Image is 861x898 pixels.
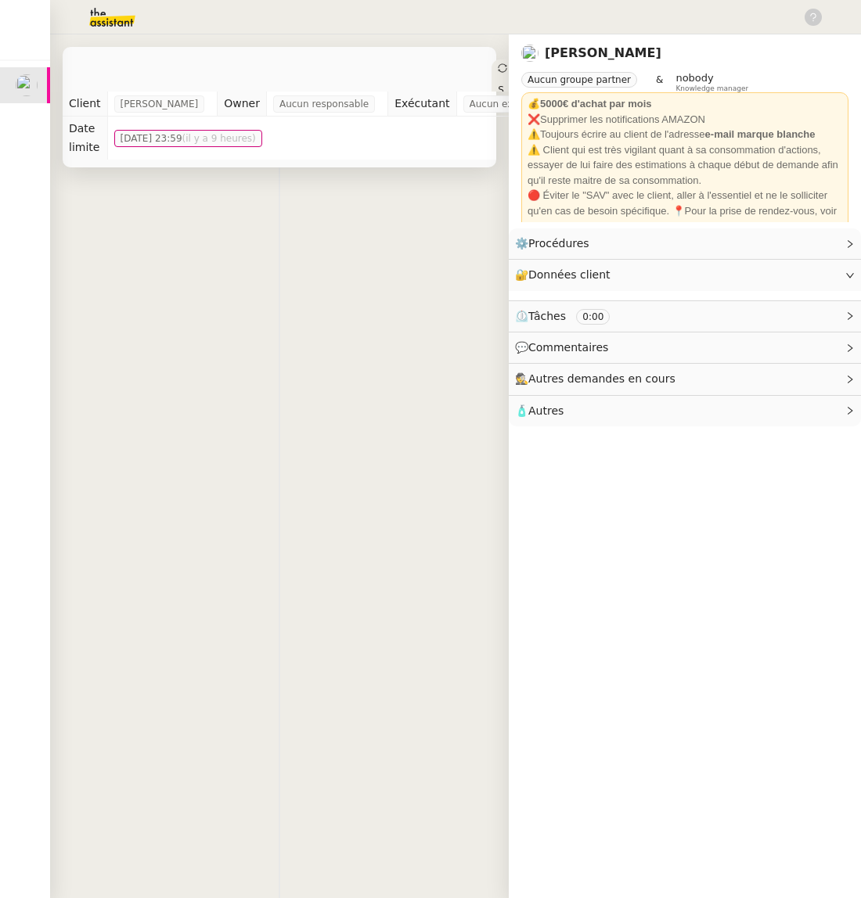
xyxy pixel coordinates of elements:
[528,268,611,281] span: Données client
[509,364,861,394] div: 🕵️Autres demandes en cours
[675,72,748,92] app-user-label: Knowledge manager
[515,372,683,385] span: 🕵️
[63,92,107,117] td: Client
[470,96,549,112] span: Aucun exécutant
[63,117,107,160] td: Date limite
[528,404,564,417] span: Autres
[521,72,637,88] nz-tag: Aucun groupe partner
[121,96,199,112] span: [PERSON_NAME]
[515,266,617,284] span: 🔐
[528,237,589,250] span: Procédures
[675,72,713,84] span: nobody
[498,84,504,150] span: Statut
[16,74,38,96] img: users%2F0v3yA2ZOZBYwPN7V38GNVTYjOQj1%2Favatar%2Fa58eb41e-cbb7-4128-9131-87038ae72dcb
[515,310,623,322] span: ⏲️
[528,372,675,385] span: Autres demandes en cours
[515,235,596,253] span: ⚙️
[509,228,861,259] div: ⚙️Procédures
[576,309,610,325] nz-tag: 0:00
[279,96,369,112] span: Aucun responsable
[656,72,663,92] span: &
[528,113,540,125] strong: ❌
[528,127,842,142] div: ⚠️Toujours écrire au client de l'adresse
[528,142,842,189] div: ⚠️ Client qui est très vigilant quant à sa consommation d'actions, essayer de lui faire des estim...
[705,128,816,140] strong: e-mail marque blanche
[528,188,842,234] div: 🔴 Éviter le "SAV" avec le client, aller à l'essentiel et ne le solliciter qu'en cas de besoin spé...
[528,98,652,110] strong: 💰5000€ d'achat par mois
[545,45,661,60] a: [PERSON_NAME]
[509,301,861,332] div: ⏲️Tâches 0:00
[509,332,861,363] div: 💬Commentaires
[509,260,861,290] div: 🔐Données client
[121,131,256,146] span: [DATE] 23:59
[675,84,748,93] span: Knowledge manager
[388,92,456,117] td: Exécutant
[515,404,564,417] span: 🧴
[521,45,539,62] img: users%2F0v3yA2ZOZBYwPN7V38GNVTYjOQj1%2Favatar%2Fa58eb41e-cbb7-4128-9131-87038ae72dcb
[528,310,566,322] span: Tâches
[528,341,608,354] span: Commentaires
[218,92,267,117] td: Owner
[182,133,256,144] span: (il y a 9 heures)
[515,341,615,354] span: 💬
[528,112,842,128] div: Supprimer les notifications AMAZON
[509,396,861,426] div: 🧴Autres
